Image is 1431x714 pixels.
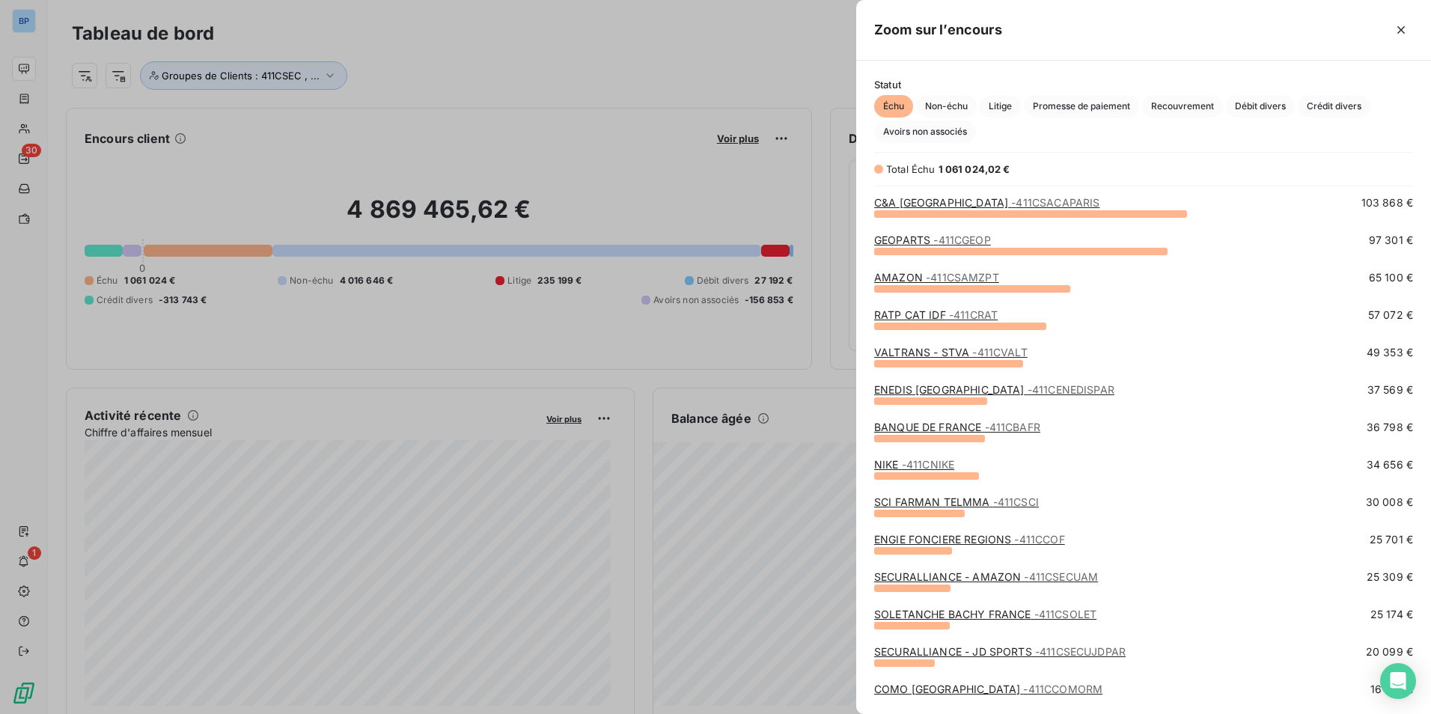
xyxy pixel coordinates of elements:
[874,683,1102,695] a: COMO [GEOGRAPHIC_DATA]
[874,645,1126,658] a: SECURALLIANCE - JD SPORTS
[980,95,1021,118] button: Litige
[1367,570,1413,585] span: 25 309 €
[874,120,976,143] button: Avoirs non associés
[1367,420,1413,435] span: 36 798 €
[856,195,1431,696] div: grid
[874,346,1028,358] a: VALTRANS - STVA
[874,196,1099,209] a: C&A [GEOGRAPHIC_DATA]
[886,163,936,175] span: Total Échu
[916,95,977,118] button: Non-échu
[1034,608,1097,620] span: - 411CSOLET
[1024,570,1098,583] span: - 411CSECUAM
[874,19,1002,40] h5: Zoom sur l’encours
[874,421,1040,433] a: BANQUE DE FRANCE
[933,234,990,246] span: - 411CGEOP
[1024,95,1139,118] button: Promesse de paiement
[874,95,913,118] button: Échu
[972,346,1027,358] span: - 411CVALT
[874,308,998,321] a: RATP CAT IDF
[1369,270,1413,285] span: 65 100 €
[926,271,999,284] span: - 411CSAMZPT
[949,308,998,321] span: - 411CRAT
[1011,196,1099,209] span: - 411CSACAPARIS
[1035,645,1126,658] span: - 411CSECUJDPAR
[1014,533,1064,546] span: - 411CCOF
[1367,457,1413,472] span: 34 656 €
[1369,233,1413,248] span: 97 301 €
[874,234,991,246] a: GEOPARTS
[874,570,1098,583] a: SECURALLIANCE - AMAZON
[874,79,1413,91] span: Statut
[1370,682,1413,697] span: 16 616 €
[874,458,954,471] a: NIKE
[874,608,1096,620] a: SOLETANCHE BACHY FRANCE
[874,383,1114,396] a: ENEDIS [GEOGRAPHIC_DATA]
[985,421,1040,433] span: - 411CBAFR
[1028,383,1114,396] span: - 411CENEDISPAR
[993,495,1039,508] span: - 411CSCI
[1370,607,1413,622] span: 25 174 €
[1380,663,1416,699] div: Open Intercom Messenger
[1142,95,1223,118] button: Recouvrement
[1370,532,1413,547] span: 25 701 €
[902,458,954,471] span: - 411CNIKE
[1023,683,1102,695] span: - 411CCOMORM
[1366,644,1413,659] span: 20 099 €
[874,495,1039,508] a: SCI FARMAN TELMMA
[874,533,1065,546] a: ENGIE FONCIERE REGIONS
[939,163,1010,175] span: 1 061 024,02 €
[1361,195,1413,210] span: 103 868 €
[1367,382,1413,397] span: 37 569 €
[1367,345,1413,360] span: 49 353 €
[874,271,999,284] a: AMAZON
[1368,308,1413,323] span: 57 072 €
[1226,95,1295,118] button: Débit divers
[1366,495,1413,510] span: 30 008 €
[1298,95,1370,118] button: Crédit divers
